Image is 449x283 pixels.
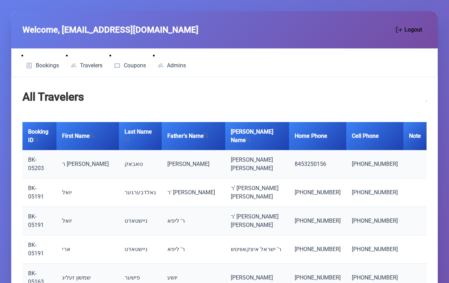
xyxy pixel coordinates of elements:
[346,150,403,178] td: [PHONE_NUMBER]
[153,52,190,71] li: Admins
[162,235,225,264] td: ר' ליפא
[346,178,403,207] td: [PHONE_NUMBER]
[225,122,289,150] th: [PERSON_NAME] Name
[346,122,403,150] th: Cell Phone
[28,242,44,257] a: BK-05191
[28,156,44,171] a: BK-05203
[80,63,102,68] span: Travelers
[56,122,119,150] th: First Name
[22,23,199,36] span: Welcome, [EMAIL_ADDRESS][DOMAIN_NAME]
[56,178,119,207] td: יואל
[28,185,44,200] a: BK-05191
[119,207,162,235] td: ניישטאדט
[403,122,427,150] th: Note
[153,60,190,71] a: Admins
[119,235,162,264] td: ניישטאדט
[225,235,289,264] td: ר' ישראל איצקאוויטש
[56,150,119,178] td: ר [PERSON_NAME]
[21,52,63,71] li: Bookings
[56,235,119,264] td: ארי
[289,178,346,207] td: [PHONE_NUMBER]
[109,52,150,71] li: Coupons
[21,60,63,71] a: Bookings
[289,122,346,150] th: Home Phone
[404,26,422,34] span: Logout
[22,122,56,150] th: Booking ID
[346,235,403,264] td: [PHONE_NUMBER]
[162,178,225,207] td: ר' [PERSON_NAME]
[289,150,346,178] td: 8453250156
[124,63,146,68] span: Coupons
[346,207,403,235] td: [PHONE_NUMBER]
[22,88,84,105] h2: All Travelers
[162,150,225,178] td: [PERSON_NAME]
[289,235,346,264] td: [PHONE_NUMBER]
[66,52,107,71] li: Travelers
[225,178,289,207] td: ר' [PERSON_NAME] [PERSON_NAME]
[162,207,225,235] td: ר' ליפא
[36,63,59,68] span: Bookings
[391,22,427,37] button: Logout
[119,150,162,178] td: טאבאק
[119,122,162,150] th: Last Name
[289,207,346,235] td: [PHONE_NUMBER]
[162,122,225,150] th: Father's Name
[109,60,150,71] a: Coupons
[119,178,162,207] td: גאלדבערגער
[66,60,107,71] a: Travelers
[225,150,289,178] td: [PERSON_NAME] [PERSON_NAME]
[28,213,44,228] a: BK-05191
[167,63,186,68] span: Admins
[225,207,289,235] td: ר' [PERSON_NAME] [PERSON_NAME]
[56,207,119,235] td: יואל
